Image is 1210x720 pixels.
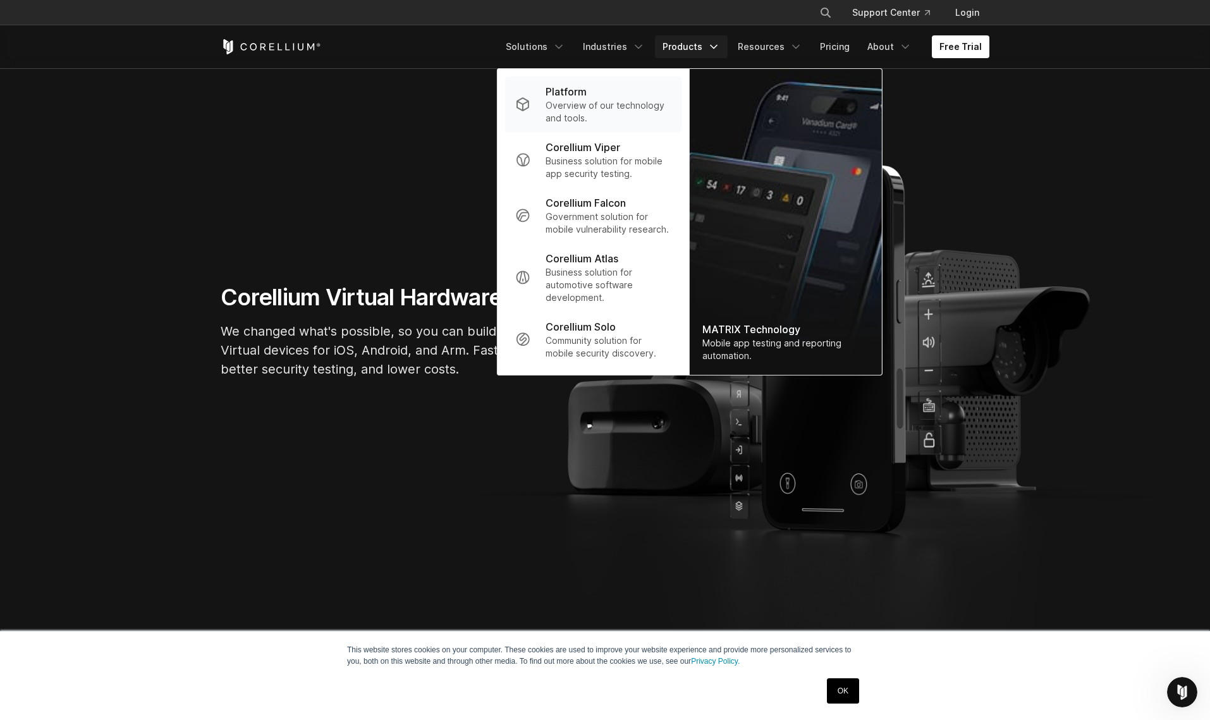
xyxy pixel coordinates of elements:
p: Government solution for mobile vulnerability research. [546,211,671,236]
a: Login [945,1,989,24]
a: Corellium Solo Community solution for mobile security discovery. [505,312,681,367]
button: Search [814,1,837,24]
p: Corellium Atlas [546,251,618,266]
a: Solutions [498,35,573,58]
a: Platform Overview of our technology and tools. [505,76,681,132]
p: Platform [546,84,587,99]
p: Corellium Falcon [546,195,626,211]
a: Industries [575,35,652,58]
a: Free Trial [932,35,989,58]
p: Corellium Solo [546,319,616,334]
a: About [860,35,919,58]
p: We changed what's possible, so you can build what's next. Virtual devices for iOS, Android, and A... [221,322,600,379]
a: Resources [730,35,810,58]
iframe: Intercom live chat [1167,677,1197,707]
a: Privacy Policy. [691,657,740,666]
img: Matrix_WebNav_1x [690,69,882,375]
div: Navigation Menu [498,35,989,58]
p: Overview of our technology and tools. [546,99,671,125]
p: This website stores cookies on your computer. These cookies are used to improve your website expe... [347,644,863,667]
div: Mobile app testing and reporting automation. [702,337,869,362]
p: Corellium Viper [546,140,620,155]
p: Business solution for mobile app security testing. [546,155,671,180]
a: OK [827,678,859,704]
a: Corellium Viper Business solution for mobile app security testing. [505,132,681,188]
h1: Corellium Virtual Hardware [221,283,600,312]
div: MATRIX Technology [702,322,869,337]
a: Pricing [812,35,857,58]
p: Community solution for mobile security discovery. [546,334,671,360]
a: Corellium Home [221,39,321,54]
a: MATRIX Technology Mobile app testing and reporting automation. [690,69,882,375]
a: Products [655,35,728,58]
a: Support Center [842,1,940,24]
a: Corellium Atlas Business solution for automotive software development. [505,243,681,312]
p: Business solution for automotive software development. [546,266,671,304]
div: Navigation Menu [804,1,989,24]
a: Corellium Falcon Government solution for mobile vulnerability research. [505,188,681,243]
